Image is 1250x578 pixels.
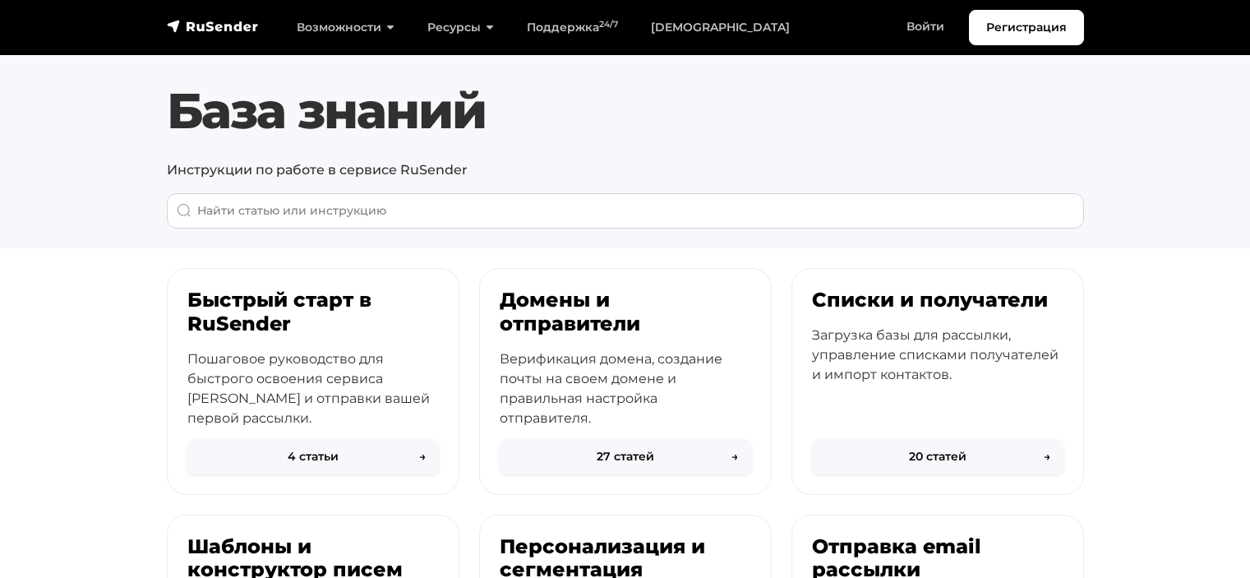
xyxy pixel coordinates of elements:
[167,160,1084,180] p: Инструкции по работе в сервисе RuSender
[167,193,1084,229] input: When autocomplete results are available use up and down arrows to review and enter to go to the d...
[812,289,1063,312] h3: Списки и получатели
[812,326,1063,385] p: Загрузка базы для рассылки, управление списками получателей и импорт контактов.
[479,268,772,495] a: Домены и отправители Верификация домена, создание почты на своем домене и правильная настройка от...
[812,439,1063,474] button: 20 статей→
[187,439,439,474] button: 4 статьи→
[731,448,738,465] span: →
[791,268,1084,495] a: Списки и получатели Загрузка базы для рассылки, управление списками получателей и импорт контакто...
[599,19,618,30] sup: 24/7
[280,11,411,44] a: Возможности
[510,11,634,44] a: Поддержка24/7
[500,439,751,474] button: 27 статей→
[411,11,510,44] a: Ресурсы
[167,18,259,35] img: RuSender
[969,10,1084,45] a: Регистрация
[187,349,439,428] p: Пошаговое руководство для быстрого освоения сервиса [PERSON_NAME] и отправки вашей первой рассылки.
[167,268,459,495] a: Быстрый старт в RuSender Пошаговое руководство для быстрого освоения сервиса [PERSON_NAME] и отпр...
[634,11,806,44] a: [DEMOGRAPHIC_DATA]
[500,349,751,428] p: Верификация домена, создание почты на своем домене и правильная настройка отправителя.
[1044,448,1050,465] span: →
[890,10,961,44] a: Войти
[419,448,426,465] span: →
[187,289,439,336] h3: Быстрый старт в RuSender
[500,289,751,336] h3: Домены и отправители
[177,203,191,218] img: Поиск
[167,81,1084,141] h1: База знаний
